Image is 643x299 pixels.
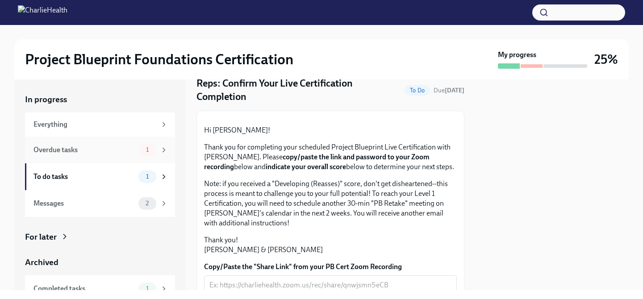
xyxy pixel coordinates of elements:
a: Messages2 [25,190,175,217]
div: Completed tasks [33,284,135,294]
a: Overdue tasks1 [25,137,175,163]
span: To Do [405,87,430,94]
label: Copy/Paste the "Share Link" from your PB Cert Zoom Recording [204,262,457,272]
span: Due [434,87,464,94]
span: 1 [141,146,154,153]
a: In progress [25,94,175,105]
strong: indicate your overall score [266,162,346,171]
strong: [DATE] [445,87,464,94]
span: October 2nd, 2025 10:00 [434,86,464,95]
p: Thank you! [PERSON_NAME] & [PERSON_NAME] [204,235,457,255]
div: Everything [33,120,156,129]
strong: copy/paste the link and password to your Zoom recording [204,153,430,171]
div: For later [25,231,57,243]
a: Everything [25,112,175,137]
div: Messages [33,199,135,208]
a: For later [25,231,175,243]
span: 2 [140,200,154,207]
span: 1 [141,173,154,180]
p: Hi [PERSON_NAME]! [204,125,457,135]
a: Archived [25,257,175,268]
span: 1 [141,285,154,292]
h3: 25% [594,51,618,67]
h2: Project Blueprint Foundations Certification [25,50,293,68]
img: CharlieHealth [18,5,67,20]
a: To do tasks1 [25,163,175,190]
p: Note: if you received a "Developing (Reasses)" score, don't get disheartened--this process is mea... [204,179,457,228]
strong: My progress [498,50,536,60]
div: To do tasks [33,172,135,182]
h4: Reps: Confirm Your Live Certification Completion [196,77,401,104]
div: Overdue tasks [33,145,135,155]
p: Thank you for completing your scheduled Project Blueprint Live Certification with [PERSON_NAME]. ... [204,142,457,172]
